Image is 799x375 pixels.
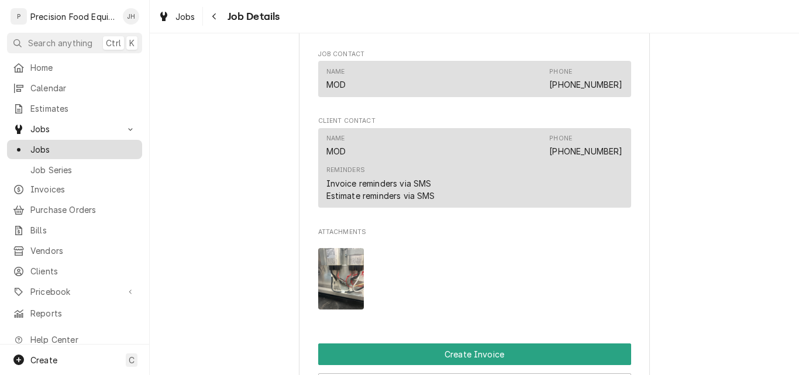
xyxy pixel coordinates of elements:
span: Jobs [175,11,195,23]
div: MOD [326,145,346,157]
span: C [129,354,135,366]
div: Phone [549,134,622,157]
div: Attachments [318,228,631,319]
a: Estimates [7,99,142,118]
span: Attachments [318,228,631,237]
span: Job Series [30,164,136,176]
a: Go to Help Center [7,330,142,349]
button: Search anythingCtrlK [7,33,142,53]
span: Vendors [30,245,136,257]
a: Jobs [7,140,142,159]
div: Reminders [326,166,435,201]
div: Job Contact List [318,61,631,102]
div: Name [326,67,346,91]
span: Home [30,61,136,74]
div: Reminders [326,166,365,175]
img: DCXTFHEAS23LpjRdPCiv [318,248,364,309]
a: Clients [7,262,142,281]
span: Purchase Orders [30,204,136,216]
a: Reports [7,304,142,323]
a: [PHONE_NUMBER] [549,80,622,90]
span: Create [30,355,57,365]
div: Name [326,134,346,157]
a: Purchase Orders [7,200,142,219]
div: Name [326,134,345,143]
div: P [11,8,27,25]
div: MOD [326,78,346,91]
div: Button Group Row [318,343,631,365]
a: Jobs [153,7,200,26]
a: Job Series [7,160,142,180]
span: Bills [30,224,136,236]
span: K [129,37,135,49]
button: Navigate back [205,7,224,26]
span: Reports [30,307,136,319]
a: Bills [7,221,142,240]
span: Invoices [30,183,136,195]
span: Clients [30,265,136,277]
div: Phone [549,67,622,91]
span: Estimates [30,102,136,115]
div: Phone [549,67,572,77]
span: Help Center [30,333,135,346]
a: [PHONE_NUMBER] [549,146,622,156]
div: Phone [549,134,572,143]
span: Search anything [28,37,92,49]
div: Precision Food Equipment LLC [30,11,116,23]
span: Ctrl [106,37,121,49]
div: Estimate reminders via SMS [326,190,435,202]
div: Client Contact List [318,128,631,214]
a: Calendar [7,78,142,98]
span: Job Contact [318,50,631,59]
span: Client Contact [318,116,631,126]
div: JH [123,8,139,25]
div: Job Contact [318,50,631,102]
div: Contact [318,61,631,97]
div: Name [326,67,345,77]
a: Go to Pricebook [7,282,142,301]
span: Pricebook [30,285,119,298]
span: Jobs [30,143,136,156]
span: Job Details [224,9,280,25]
a: Go to Jobs [7,119,142,139]
span: Attachments [318,239,631,319]
a: Invoices [7,180,142,199]
a: Vendors [7,241,142,260]
div: Invoice reminders via SMS [326,177,432,190]
button: Create Invoice [318,343,631,365]
div: Jason Hertel's Avatar [123,8,139,25]
a: Home [7,58,142,77]
span: Calendar [30,82,136,94]
div: Contact [318,128,631,208]
div: Client Contact [318,116,631,213]
span: Jobs [30,123,119,135]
